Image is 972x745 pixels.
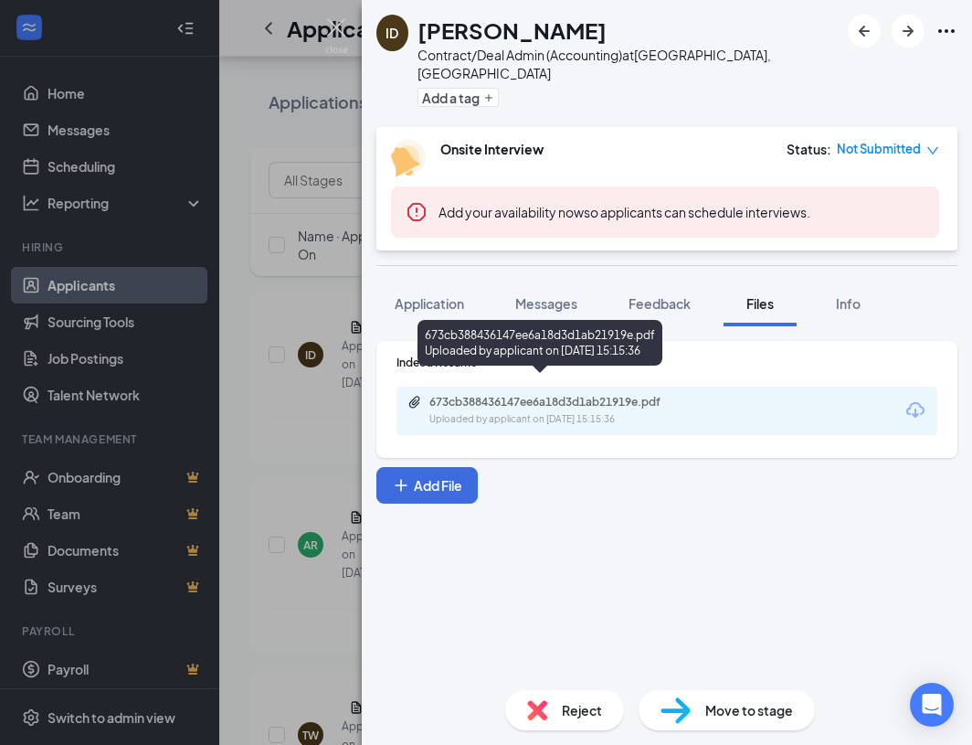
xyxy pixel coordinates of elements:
button: Add FilePlus [376,467,478,504]
span: so applicants can schedule interviews. [438,204,810,220]
b: Onsite Interview [440,141,544,157]
span: down [926,144,939,157]
button: ArrowRight [892,15,924,48]
svg: Download [904,399,926,421]
div: 673cb388436147ee6a18d3d1ab21919e.pdf [429,395,685,410]
svg: ArrowRight [897,20,919,42]
div: Indeed Resume [396,355,937,370]
svg: Plus [392,476,410,495]
span: Reject [562,700,602,720]
span: Feedback [629,295,691,312]
h1: [PERSON_NAME] [417,15,607,46]
svg: Plus [483,92,494,103]
svg: Ellipses [935,20,957,42]
div: Uploaded by applicant on [DATE] 15:15:36 [429,412,703,427]
div: 673cb388436147ee6a18d3d1ab21919e.pdf Uploaded by applicant on [DATE] 15:15:36 [417,320,662,366]
svg: Error [406,201,428,223]
svg: ArrowLeftNew [853,20,875,42]
button: PlusAdd a tag [417,88,499,107]
button: ArrowLeftNew [848,15,881,48]
div: Status : [787,140,831,158]
a: Paperclip673cb388436147ee6a18d3d1ab21919e.pdfUploaded by applicant on [DATE] 15:15:36 [407,395,703,427]
span: Files [746,295,774,312]
span: Info [836,295,861,312]
div: Contract/Deal Admin (Accounting) at [GEOGRAPHIC_DATA], [GEOGRAPHIC_DATA] [417,46,840,82]
span: Application [395,295,464,312]
div: ID [386,24,398,42]
span: Messages [515,295,577,312]
span: Move to stage [705,700,793,720]
div: Open Intercom Messenger [910,683,954,727]
svg: Paperclip [407,395,422,410]
button: Add your availability now [438,203,584,221]
span: Not Submitted [837,140,921,158]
